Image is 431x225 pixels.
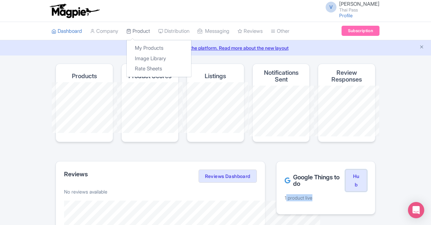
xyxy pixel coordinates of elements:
button: Close announcement [419,44,424,51]
a: Messaging [198,22,229,41]
img: logo-ab69f6fb50320c5b225c76a69d11143b.png [48,3,101,18]
h4: Review Responses [324,69,370,83]
a: Reviews [238,22,263,41]
a: Dashboard [52,22,82,41]
h4: Listings [205,73,226,80]
h4: Notifications Sent [258,69,304,83]
span: V [326,2,336,13]
p: No reviews available [64,188,257,195]
a: Distribution [158,22,189,41]
h4: Products [72,73,97,80]
h2: Google Things to do [285,174,345,187]
span: [PERSON_NAME] [339,1,379,7]
a: Company [90,22,118,41]
a: We made some updates to the platform. Read more about the new layout [4,44,427,51]
a: Hub [345,170,367,192]
small: Thai Pass [339,8,379,12]
a: My Products [127,43,191,53]
a: Image Library [127,53,191,64]
a: Reviews Dashboard [199,170,257,183]
div: Open Intercom Messenger [408,202,424,218]
a: Rate Sheets [127,64,191,74]
a: Subscription [342,26,379,36]
a: V [PERSON_NAME] Thai Pass [322,1,379,12]
h4: Product Scores [128,73,171,80]
h2: Reviews [64,171,88,178]
p: 1 product live [285,194,367,201]
a: Profile [339,13,353,18]
a: Product [126,22,150,41]
a: Other [271,22,289,41]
